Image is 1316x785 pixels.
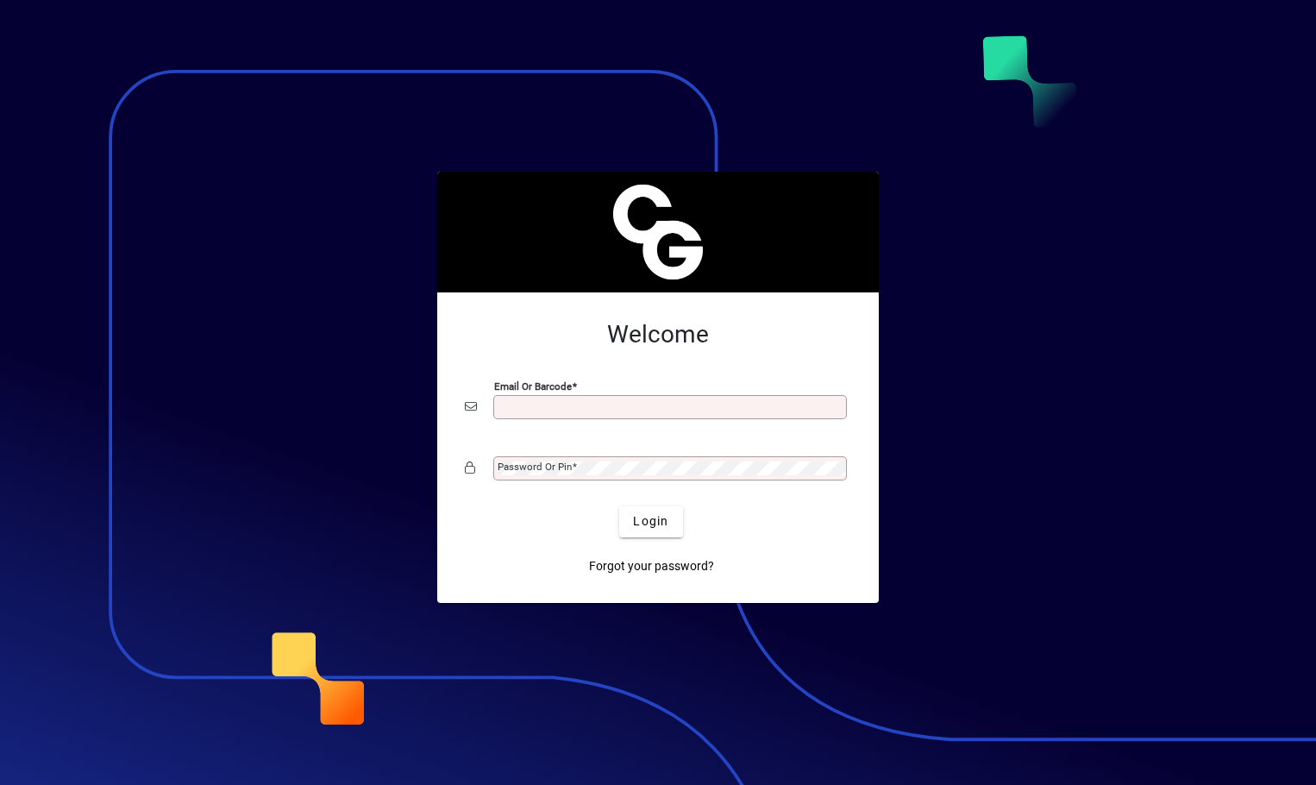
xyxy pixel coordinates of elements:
[498,461,572,473] mat-label: Password or Pin
[582,551,721,582] a: Forgot your password?
[633,512,668,531] span: Login
[465,320,851,349] h2: Welcome
[619,506,682,537] button: Login
[494,380,572,392] mat-label: Email or Barcode
[589,557,714,575] span: Forgot your password?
